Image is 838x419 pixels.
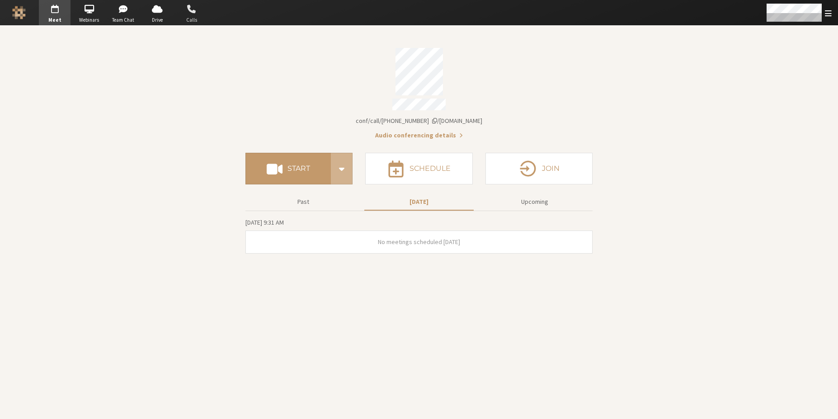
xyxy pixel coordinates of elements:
div: Start conference options [331,153,353,184]
button: Schedule [365,153,472,184]
button: Past [249,194,358,210]
section: Account details [245,42,593,140]
h4: Start [287,165,310,172]
button: Join [485,153,593,184]
span: [DATE] 9:31 AM [245,218,284,226]
h4: Join [542,165,560,172]
span: Webinars [73,16,105,24]
iframe: Chat [815,395,831,413]
span: Team Chat [108,16,139,24]
img: Iotum [12,6,26,19]
h4: Schedule [410,165,451,172]
button: Upcoming [480,194,589,210]
span: Drive [141,16,173,24]
section: Today's Meetings [245,217,593,254]
button: Start [245,153,331,184]
button: Audio conferencing details [375,131,463,140]
span: Copy my meeting room link [356,117,482,125]
button: [DATE] [364,194,474,210]
span: Calls [176,16,207,24]
span: Meet [39,16,71,24]
button: Copy my meeting room linkCopy my meeting room link [356,116,482,126]
span: No meetings scheduled [DATE] [378,238,460,246]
